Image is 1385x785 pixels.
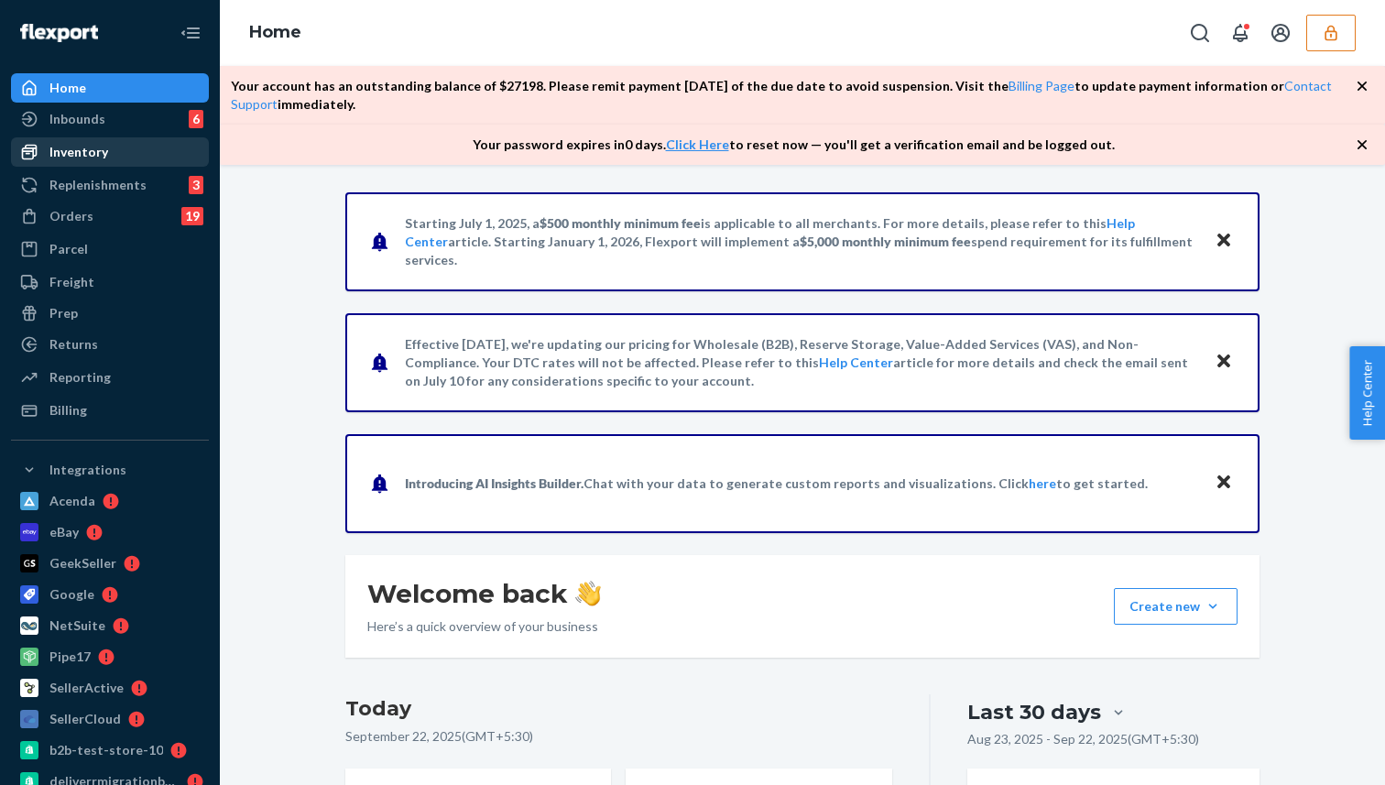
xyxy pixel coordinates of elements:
[11,673,209,703] a: SellerActive
[249,22,301,42] a: Home
[405,475,583,491] span: Introducing AI Insights Builder.
[49,304,78,322] div: Prep
[11,396,209,425] a: Billing
[11,455,209,485] button: Integrations
[181,207,203,225] div: 19
[540,215,701,231] span: $500 monthly minimum fee
[819,354,893,370] a: Help Center
[473,136,1115,154] p: Your password expires in 0 days . to reset now — you'll get a verification email and be logged out.
[405,474,1148,493] p: Chat with your data to generate custom reports and visualizations. Click to get started.
[49,523,79,541] div: eBay
[11,704,209,734] a: SellerCloud
[367,577,601,610] h1: Welcome back
[49,741,163,759] div: b2b-test-store-10
[1212,228,1236,255] button: Close
[11,580,209,609] a: Google
[49,143,108,161] div: Inventory
[11,486,209,516] a: Acenda
[49,401,87,420] div: Billing
[49,492,95,510] div: Acenda
[49,240,88,258] div: Parcel
[11,736,209,765] a: b2b-test-store-10
[189,176,203,194] div: 3
[1212,349,1236,376] button: Close
[49,616,105,635] div: NetSuite
[11,330,209,359] a: Returns
[231,77,1356,114] p: Your account has an outstanding balance of $ 27198 . Please remit payment [DATE] of the due date ...
[234,6,316,60] ol: breadcrumbs
[11,549,209,578] a: GeekSeller
[49,368,111,387] div: Reporting
[11,234,209,264] a: Parcel
[11,363,209,392] a: Reporting
[1349,346,1385,440] button: Help Center
[11,642,209,671] a: Pipe17
[11,170,209,200] a: Replenishments3
[189,110,203,128] div: 6
[49,679,124,697] div: SellerActive
[666,136,729,152] a: Click Here
[367,617,601,636] p: Here’s a quick overview of your business
[11,137,209,167] a: Inventory
[967,698,1101,726] div: Last 30 days
[49,176,147,194] div: Replenishments
[405,335,1197,390] p: Effective [DATE], we're updating our pricing for Wholesale (B2B), Reserve Storage, Value-Added Se...
[20,24,98,42] img: Flexport logo
[11,73,209,103] a: Home
[1212,470,1236,496] button: Close
[49,648,91,666] div: Pipe17
[49,110,105,128] div: Inbounds
[49,335,98,354] div: Returns
[575,581,601,606] img: hand-wave emoji
[1029,475,1056,491] a: here
[1222,15,1259,51] button: Open notifications
[11,518,209,547] a: eBay
[11,104,209,134] a: Inbounds6
[11,611,209,640] a: NetSuite
[967,730,1199,748] p: Aug 23, 2025 - Sep 22, 2025 ( GMT+5:30 )
[1182,15,1218,51] button: Open Search Box
[1009,78,1074,93] a: Billing Page
[49,207,93,225] div: Orders
[49,461,126,479] div: Integrations
[172,15,209,51] button: Close Navigation
[11,202,209,231] a: Orders19
[49,79,86,97] div: Home
[345,727,892,746] p: September 22, 2025 ( GMT+5:30 )
[405,214,1197,269] p: Starting July 1, 2025, a is applicable to all merchants. For more details, please refer to this a...
[49,710,121,728] div: SellerCloud
[1114,588,1238,625] button: Create new
[49,554,116,572] div: GeekSeller
[345,694,892,724] h3: Today
[11,299,209,328] a: Prep
[11,267,209,297] a: Freight
[1262,15,1299,51] button: Open account menu
[49,273,94,291] div: Freight
[49,585,94,604] div: Google
[800,234,971,249] span: $5,000 monthly minimum fee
